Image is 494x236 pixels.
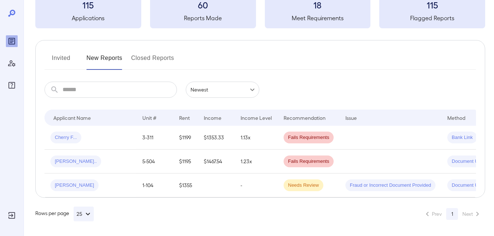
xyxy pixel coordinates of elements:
span: Fails Requirements [284,134,334,141]
span: Cherry F... [50,134,81,141]
div: Method [447,113,465,122]
div: Rent [179,113,191,122]
h5: Flagged Reports [379,14,485,22]
span: [PERSON_NAME].. [50,158,101,165]
button: Invited [45,52,78,70]
td: 5-504 [136,150,173,174]
td: $1195 [173,150,198,174]
h5: Meet Requirements [265,14,371,22]
td: $1353.33 [198,126,235,150]
h5: Reports Made [150,14,256,22]
td: - [235,174,278,197]
td: $1199 [173,126,198,150]
button: 25 [74,207,94,221]
td: 1.23x [235,150,278,174]
div: Rows per page [35,207,94,221]
span: [PERSON_NAME] [50,182,99,189]
span: Needs Review [284,182,323,189]
td: $1467.54 [198,150,235,174]
nav: pagination navigation [420,208,485,220]
div: FAQ [6,79,18,91]
button: Closed Reports [131,52,174,70]
h5: Applications [35,14,141,22]
div: Manage Users [6,57,18,69]
td: 3-311 [136,126,173,150]
td: 1-104 [136,174,173,197]
span: Bank Link [447,134,477,141]
div: Issue [345,113,357,122]
button: page 1 [446,208,458,220]
div: Newest [186,82,259,98]
div: Applicant Name [53,113,91,122]
div: Recommendation [284,113,326,122]
div: Income Level [241,113,272,122]
div: Unit # [142,113,156,122]
span: Fraud or Incorrect Document Provided [345,182,436,189]
div: Reports [6,35,18,47]
div: Log Out [6,210,18,221]
div: Income [204,113,221,122]
td: 1.13x [235,126,278,150]
td: $1355 [173,174,198,197]
button: New Reports [86,52,122,70]
span: Fails Requirements [284,158,334,165]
